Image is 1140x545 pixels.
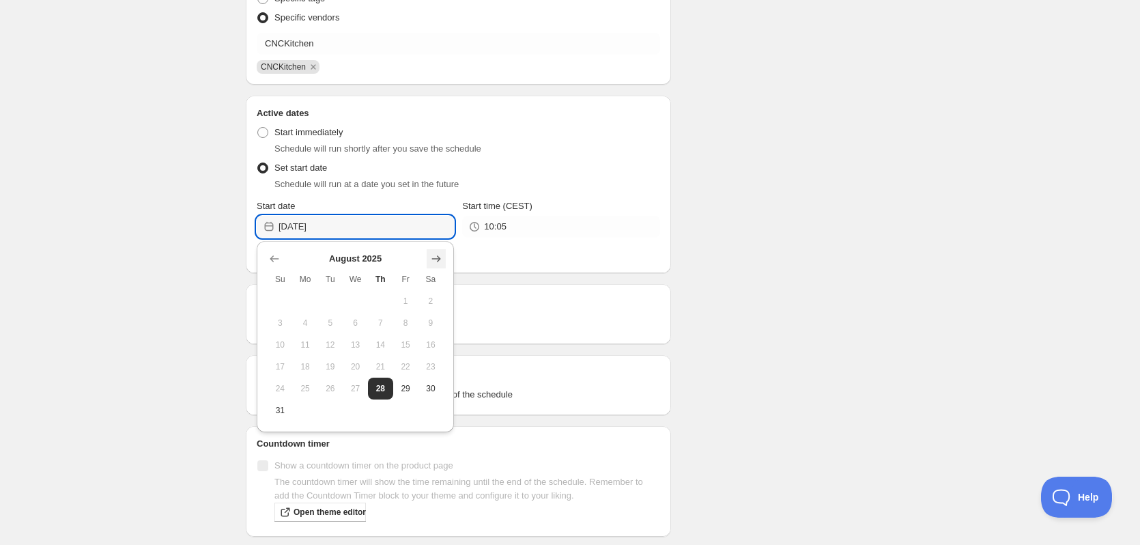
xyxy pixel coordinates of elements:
button: Sunday August 17 2025 [268,356,293,378]
span: Open theme editor [294,507,366,518]
span: 7 [373,318,388,329]
span: 21 [373,361,388,372]
span: 12 [324,339,338,350]
th: Friday [393,268,418,290]
span: Show a countdown timer on the product page [274,460,453,471]
span: Schedule will run at a date you set in the future [274,179,459,189]
span: 5 [324,318,338,329]
button: Sunday August 24 2025 [268,378,293,400]
span: 1 [399,296,413,307]
button: Saturday August 30 2025 [418,378,444,400]
span: 2 [424,296,438,307]
th: Sunday [268,268,293,290]
span: Set start date [274,163,327,173]
button: Saturday August 2 2025 [418,290,444,312]
span: Mo [298,274,313,285]
button: Sunday August 3 2025 [268,312,293,334]
button: Today Thursday August 28 2025 [368,378,393,400]
span: Start immediately [274,127,343,137]
h2: Repeating [257,295,660,309]
span: Sa [424,274,438,285]
span: Fr [399,274,413,285]
button: Friday August 1 2025 [393,290,418,312]
span: Start time (CEST) [462,201,532,211]
button: Saturday August 9 2025 [418,312,444,334]
button: Thursday August 7 2025 [368,312,393,334]
span: 9 [424,318,438,329]
button: Show next month, September 2025 [427,249,446,268]
p: The countdown timer will show the time remaining until the end of the schedule. Remember to add t... [274,475,660,503]
span: We [348,274,362,285]
th: Monday [293,268,318,290]
span: 13 [348,339,362,350]
span: Start date [257,201,295,211]
button: Remove CNCKitchen [307,61,319,73]
span: 15 [399,339,413,350]
button: Wednesday August 20 2025 [343,356,368,378]
span: 25 [298,383,313,394]
th: Thursday [368,268,393,290]
span: 6 [348,318,362,329]
th: Tuesday [318,268,343,290]
span: 22 [399,361,413,372]
span: Th [373,274,388,285]
button: Monday August 4 2025 [293,312,318,334]
th: Wednesday [343,268,368,290]
button: Friday August 15 2025 [393,334,418,356]
button: Show previous month, July 2025 [265,249,284,268]
span: 18 [298,361,313,372]
button: Wednesday August 6 2025 [343,312,368,334]
span: 29 [399,383,413,394]
span: Tu [324,274,338,285]
button: Sunday August 31 2025 [268,400,293,421]
h2: Active dates [257,107,660,120]
span: 14 [373,339,388,350]
span: 27 [348,383,362,394]
th: Saturday [418,268,444,290]
span: 16 [424,339,438,350]
span: 3 [273,318,287,329]
span: Specific vendors [274,12,339,23]
span: 30 [424,383,438,394]
button: Saturday August 16 2025 [418,334,444,356]
button: Sunday August 10 2025 [268,334,293,356]
h2: Countdown timer [257,437,660,451]
span: 28 [373,383,388,394]
button: Monday August 25 2025 [293,378,318,400]
span: 8 [399,318,413,329]
button: Tuesday August 26 2025 [318,378,343,400]
span: 17 [273,361,287,372]
span: 4 [298,318,313,329]
span: 20 [348,361,362,372]
a: Open theme editor [274,503,366,522]
h2: Tags [257,366,660,380]
span: Su [273,274,287,285]
button: Tuesday August 5 2025 [318,312,343,334]
button: Thursday August 14 2025 [368,334,393,356]
span: 11 [298,339,313,350]
span: Schedule will run shortly after you save the schedule [274,143,481,154]
button: Friday August 8 2025 [393,312,418,334]
span: 31 [273,405,287,416]
button: Wednesday August 13 2025 [343,334,368,356]
span: 10 [273,339,287,350]
button: Saturday August 23 2025 [418,356,444,378]
button: Tuesday August 12 2025 [318,334,343,356]
button: Tuesday August 19 2025 [318,356,343,378]
button: Monday August 11 2025 [293,334,318,356]
span: 24 [273,383,287,394]
button: Friday August 22 2025 [393,356,418,378]
span: 26 [324,383,338,394]
span: 23 [424,361,438,372]
button: Wednesday August 27 2025 [343,378,368,400]
button: Monday August 18 2025 [293,356,318,378]
iframe: Toggle Customer Support [1041,477,1113,518]
span: CNCKitchen [261,62,306,72]
button: Friday August 29 2025 [393,378,418,400]
button: Thursday August 21 2025 [368,356,393,378]
span: 19 [324,361,338,372]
